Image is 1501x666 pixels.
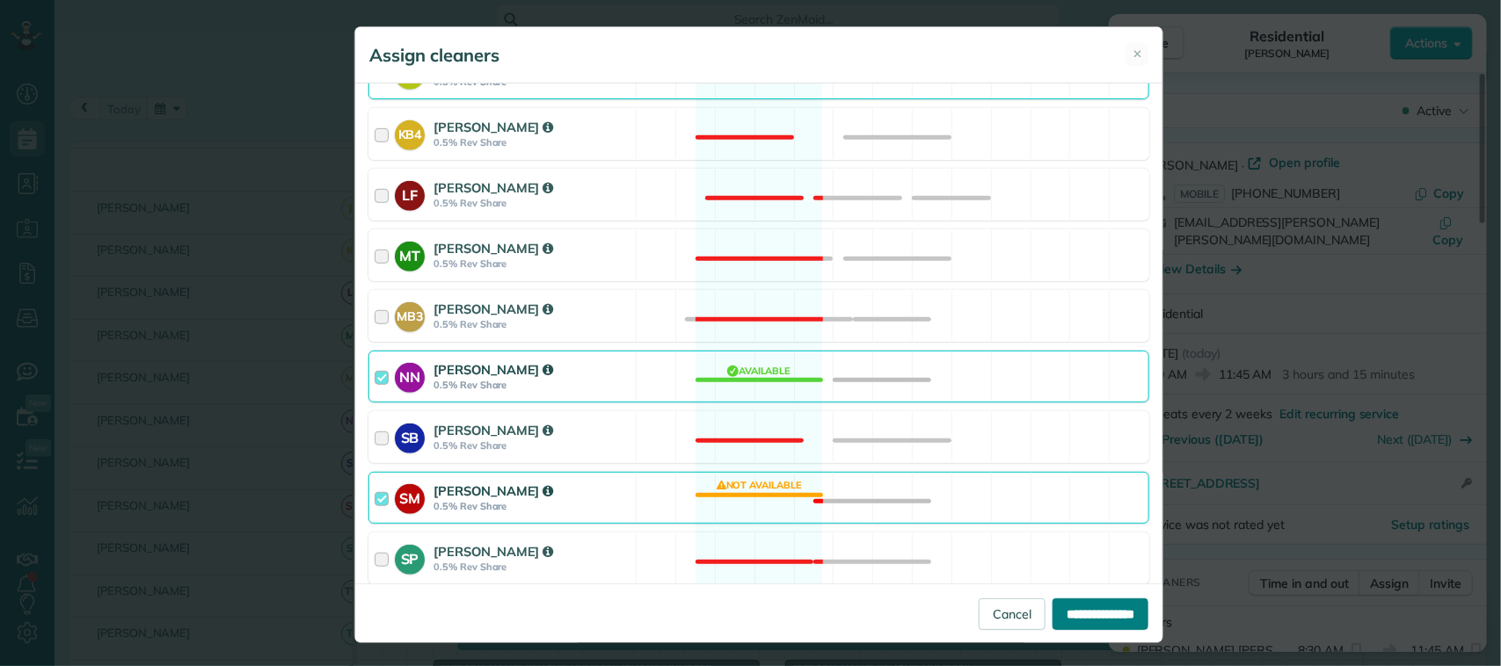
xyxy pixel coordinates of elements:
strong: [PERSON_NAME] [434,543,553,560]
h5: Assign cleaners [369,43,499,68]
strong: [PERSON_NAME] [434,361,553,378]
strong: 0.5% Rev Share [434,561,630,573]
strong: SB [395,423,425,448]
strong: LF [395,181,425,206]
strong: 0.5% Rev Share [434,257,630,270]
span: ✕ [1133,46,1142,62]
strong: SP [395,545,425,569]
strong: [PERSON_NAME] [434,240,553,257]
strong: MT [395,242,425,266]
strong: [PERSON_NAME] [434,179,553,196]
strong: 0.5% Rev Share [434,197,630,209]
a: Cancel [979,598,1046,630]
strong: [PERSON_NAME] [434,482,553,499]
strong: 0.5% Rev Share [434,318,630,330]
strong: [PERSON_NAME] [434,422,553,438]
strong: 0.5% Rev Share [434,500,630,512]
strong: NN [395,363,425,387]
strong: [PERSON_NAME] [434,300,553,317]
strong: 0.5% Rev Share [434,136,630,148]
strong: 0.5% Rev Share [434,439,630,452]
strong: [PERSON_NAME] [434,119,553,135]
strong: KB4 [395,120,425,144]
strong: SM [395,484,425,509]
strong: 0.5% Rev Share [434,379,630,391]
strong: MB3 [395,302,425,326]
